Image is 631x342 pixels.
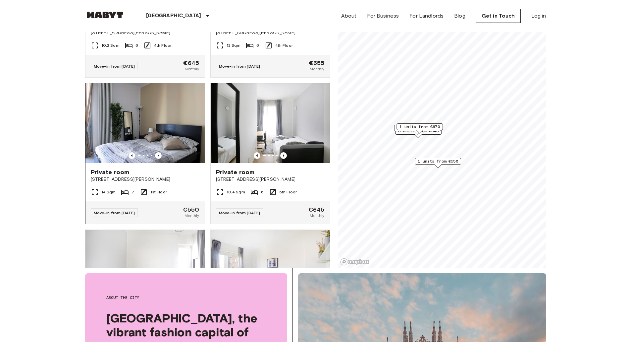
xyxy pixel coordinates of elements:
[94,210,135,215] span: Move-in from [DATE]
[211,230,330,309] img: Marketing picture of unit IT-14-089-001-04H
[256,42,259,48] span: 6
[394,125,441,135] div: Map marker
[341,12,357,20] a: About
[280,152,287,159] button: Previous image
[131,189,134,195] span: 7
[219,64,260,69] span: Move-in from [DATE]
[216,176,325,183] span: [STREET_ADDRESS][PERSON_NAME]
[184,213,199,219] span: Monthly
[101,189,116,195] span: 14 Sqm
[101,42,120,48] span: 10.2 Sqm
[216,168,255,176] span: Private room
[310,66,324,72] span: Monthly
[184,66,199,72] span: Monthly
[418,158,458,164] span: 1 units from €550
[310,213,324,219] span: Monthly
[409,12,444,20] a: For Landlords
[94,64,135,69] span: Move-in from [DATE]
[85,83,205,163] img: Marketing picture of unit IT-14-018-001-03H
[308,207,325,213] span: €645
[280,189,297,195] span: 5th Floor
[91,30,199,36] span: [STREET_ADDRESS][PERSON_NAME]
[261,189,264,195] span: 6
[154,42,172,48] span: 4th Floor
[91,176,199,183] span: [STREET_ADDRESS][PERSON_NAME]
[146,12,201,20] p: [GEOGRAPHIC_DATA]
[227,42,241,48] span: 12 Sqm
[106,295,266,301] span: About the city
[155,152,162,159] button: Previous image
[216,30,325,36] span: [STREET_ADDRESS][PERSON_NAME]
[476,9,521,23] a: Get in Touch
[210,83,330,224] a: Marketing picture of unit IT-14-107-001-002Previous imagePrevious imagePrivate room[STREET_ADDRES...
[227,189,245,195] span: 10.4 Sqm
[340,258,369,266] a: Mapbox logo
[219,210,260,215] span: Move-in from [DATE]
[531,12,546,20] a: Log in
[415,158,461,168] div: Map marker
[183,207,199,213] span: €550
[309,60,325,66] span: €655
[150,189,167,195] span: 1st Floor
[399,124,440,130] span: 1 units from €670
[396,123,443,134] div: Map marker
[275,42,293,48] span: 4th Floor
[367,12,399,20] a: For Business
[454,12,465,20] a: Blog
[129,152,135,159] button: Previous image
[254,152,260,159] button: Previous image
[91,168,130,176] span: Private room
[135,42,138,48] span: 6
[85,230,205,309] img: Marketing picture of unit IT-14-107-001-006
[183,60,199,66] span: €645
[85,83,205,224] a: Marketing picture of unit IT-14-018-001-03HPrevious imagePrevious imagePrivate room[STREET_ADDRES...
[211,83,330,163] img: Marketing picture of unit IT-14-107-001-002
[85,12,125,18] img: Habyt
